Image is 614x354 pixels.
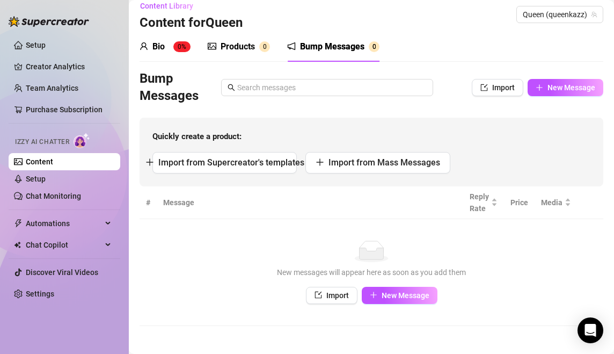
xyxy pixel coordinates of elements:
[9,16,89,27] img: logo-BBDzfeDw.svg
[492,83,515,92] span: Import
[140,2,193,10] span: Content Library
[158,157,304,168] span: Import from Supercreator's templates
[535,186,578,219] th: Media
[472,79,523,96] button: Import
[306,287,357,304] button: Import
[370,291,377,299] span: plus
[523,6,597,23] span: Queen (queenkazz)
[140,15,243,32] h3: Content for Queen
[26,157,53,166] a: Content
[315,291,322,299] span: import
[369,41,379,52] sup: 0
[173,41,191,52] sup: 0%
[152,132,242,141] strong: Quickly create a product:
[26,105,103,114] a: Purchase Subscription
[140,186,157,219] th: #
[480,84,488,91] span: import
[14,241,21,249] img: Chat Copilot
[328,157,440,168] span: Import from Mass Messages
[221,40,255,53] div: Products
[152,152,297,174] button: Import from Supercreator's templates
[157,186,463,219] th: Message
[14,219,23,228] span: thunderbolt
[362,287,437,304] button: New Message
[74,133,90,148] img: AI Chatter
[305,152,450,174] button: Import from Mass Messages
[228,84,235,91] span: search
[145,158,154,167] span: plus
[504,186,535,219] th: Price
[287,42,296,50] span: notification
[547,83,595,92] span: New Message
[259,41,270,52] sup: 0
[152,40,165,53] div: Bio
[470,191,489,214] span: Reply Rate
[26,268,98,277] a: Discover Viral Videos
[578,317,603,343] div: Open Intercom Messenger
[528,79,603,96] button: New Message
[140,70,208,105] h3: Bump Messages
[26,290,54,298] a: Settings
[26,41,46,49] a: Setup
[15,137,69,147] span: Izzy AI Chatter
[300,40,364,53] div: Bump Messages
[26,215,102,232] span: Automations
[326,291,349,300] span: Import
[316,158,324,167] span: plus
[541,197,562,208] span: Media
[140,42,148,50] span: user
[26,236,102,254] span: Chat Copilot
[26,58,112,75] a: Creator Analytics
[463,186,504,219] th: Reply Rate
[208,42,216,50] span: picture
[382,291,429,300] span: New Message
[150,266,593,278] div: New messages will appear here as soon as you add them
[536,84,543,91] span: plus
[591,11,597,18] span: team
[26,175,46,183] a: Setup
[26,84,78,92] a: Team Analytics
[237,82,427,93] input: Search messages
[26,192,81,200] a: Chat Monitoring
